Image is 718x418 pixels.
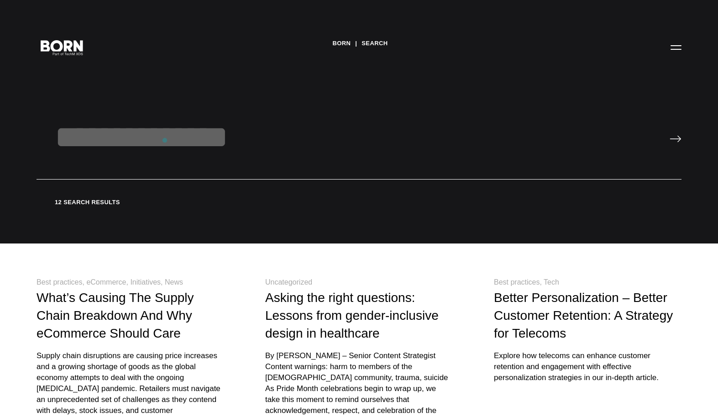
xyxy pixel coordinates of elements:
[265,291,439,340] a: Asking the right questions: Lessons from gender-inclusive design in healthcare
[130,278,165,286] span: Initiatives
[37,198,681,207] div: 12 search results
[494,278,544,286] span: Best practices
[362,37,388,50] a: Search
[332,37,351,50] a: BORN
[494,291,673,340] a: Better Personalization – Better Customer Retention: A Strategy for Telecoms
[37,278,86,286] span: Best practices
[37,291,194,340] a: What’s Causing The Supply Chain Breakdown And Why eCommerce Should Care
[494,350,681,383] div: Explore how telecoms can enhance customer retention and engagement with effective personalization...
[665,37,687,57] button: Open
[165,278,183,286] span: News
[670,135,681,143] input: Submit
[86,278,130,286] span: eCommerce
[265,278,312,286] span: Uncategorized
[544,278,559,286] span: Tech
